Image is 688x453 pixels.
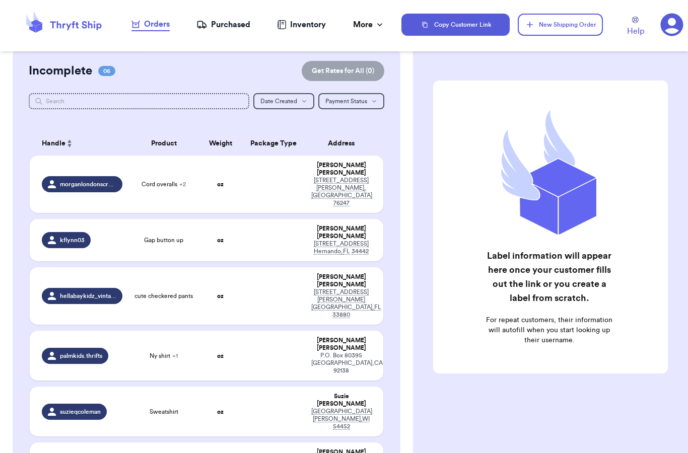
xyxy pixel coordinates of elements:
h2: Incomplete [29,63,92,79]
div: [PERSON_NAME] [PERSON_NAME] [311,162,371,177]
strong: oz [217,293,224,299]
span: Sweatshirt [150,408,178,416]
div: [PERSON_NAME] [PERSON_NAME] [311,225,371,240]
th: Product [128,131,199,156]
div: More [353,19,385,31]
span: Date Created [260,98,297,104]
div: P.O. Box 80395 [GEOGRAPHIC_DATA] , CA 92138 [311,352,371,374]
th: Weight [199,131,242,156]
span: kflynn03 [60,236,85,244]
span: + 2 [179,181,186,187]
div: [PERSON_NAME] [PERSON_NAME] [311,337,371,352]
span: Payment Status [325,98,367,104]
span: Ny shirt [150,352,178,360]
button: Sort ascending [65,137,74,149]
span: Help [627,25,644,37]
span: Cord overalls [142,180,186,188]
strong: oz [217,409,224,415]
span: 06 [98,66,115,76]
div: Orders [131,18,170,30]
button: New Shipping Order [518,14,602,36]
h2: Label information will appear here once your customer fills out the link or you create a label fr... [485,249,614,305]
a: Purchased [196,19,250,31]
span: cute checkered pants [134,292,193,300]
a: Inventory [277,19,326,31]
th: Package Type [242,131,305,156]
button: Date Created [253,93,314,109]
span: hellabaykidz_vintage [60,292,117,300]
strong: oz [217,237,224,243]
a: Help [627,17,644,37]
button: Get Rates for All (0) [302,61,384,81]
span: morganlondonscroggins [60,180,117,188]
input: Search [29,93,249,109]
button: Copy Customer Link [401,14,510,36]
div: [PERSON_NAME] [PERSON_NAME] [311,273,371,288]
button: Payment Status [318,93,384,109]
span: Gap button up [144,236,183,244]
a: Orders [131,18,170,31]
strong: oz [217,181,224,187]
span: Handle [42,138,65,149]
div: Suzie [PERSON_NAME] [311,393,371,408]
span: + 1 [172,353,178,359]
strong: oz [217,353,224,359]
p: For repeat customers, their information will autofill when you start looking up their username. [485,315,614,345]
span: palmkids.thrifts [60,352,102,360]
span: suzieqcoleman [60,408,101,416]
th: Address [305,131,383,156]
